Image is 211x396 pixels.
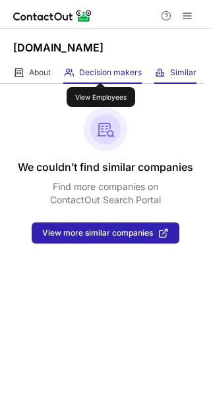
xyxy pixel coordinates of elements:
[13,8,92,24] img: ContactOut v5.3.10
[18,159,193,175] header: We couldn’t find similar companies
[42,228,153,238] span: View more similar companies
[84,108,127,151] img: No leads found
[13,40,104,55] h1: [DOMAIN_NAME]
[170,67,196,78] span: Similar
[32,222,179,244] button: View more similar companies
[29,67,51,78] span: About
[50,180,161,207] p: Find more companies on ContactOut Search Portal
[79,67,142,78] span: Decision makers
